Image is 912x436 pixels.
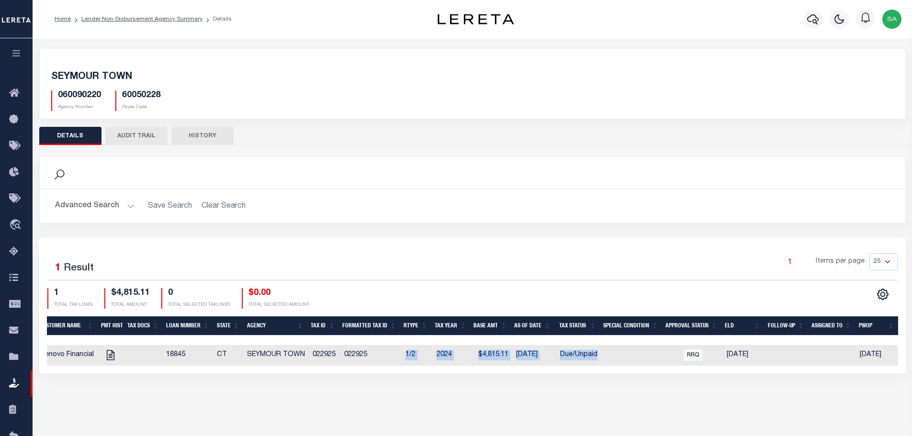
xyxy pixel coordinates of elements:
th: ELD: activate to sort column ascending [721,316,764,336]
a: Home [55,16,71,22]
label: Result [64,261,94,276]
th: Customer Name: activate to sort column ascending [36,316,98,336]
button: AUDIT TRAIL [105,127,168,145]
th: Special Condition: activate to sort column ascending [599,316,662,336]
th: Loan Number: activate to sort column ascending [162,316,213,336]
span: Items per page [816,257,865,267]
span: 1 [55,263,61,273]
button: HISTORY [171,127,234,145]
p: TOTAL SELECTED AMOUNT [248,302,309,309]
p: Payee Code [122,104,160,111]
td: 2024 [433,345,472,366]
th: PWOP: activate to sort column ascending [855,316,898,336]
p: TOTAL SELECTED TAXLINES [168,302,230,309]
th: As Of Date: activate to sort column ascending [510,316,554,336]
img: logo-dark.svg [438,14,514,24]
p: TOTAL AMOUNT [111,302,150,309]
button: DETAILS [39,127,101,145]
a: Lender Non-Disbursement Agency Summary [81,16,203,22]
span: SEYMOUR TOWN [51,72,132,82]
img: svg+xml;base64,PHN2ZyB4bWxucz0iaHR0cDovL3d3dy53My5vcmcvMjAwMC9zdmciIHBvaW50ZXItZXZlbnRzPSJub25lIi... [882,10,901,29]
th: Follow-Up: activate to sort column ascending [764,316,808,336]
th: Tax Year: activate to sort column ascending [431,316,470,336]
td: 022925 [309,345,340,366]
th: Tax Status: activate to sort column ascending [554,316,599,336]
th: Tax Id: activate to sort column ascending [307,316,338,336]
li: Details [203,15,232,23]
td: [DATE] [723,345,765,366]
h5: 60050228 [122,90,160,101]
span: Due/Unpaid [560,351,597,358]
th: State: activate to sort column ascending [213,316,243,336]
h4: $4,815.11 [111,288,150,299]
th: Formatted Tax Id: activate to sort column ascending [338,316,400,336]
td: $4,815.11 [472,345,512,366]
h4: $0.00 [248,288,309,299]
th: Assigned To: activate to sort column ascending [808,316,855,336]
i: travel_explore [9,219,24,232]
th: Base Amt: activate to sort column ascending [470,316,510,336]
h5: 060090220 [58,90,101,101]
span: RRQ [684,349,703,361]
p: Agency Number [58,104,101,111]
td: CT [213,345,243,366]
h4: 1 [54,288,93,299]
td: 1/2 [402,345,433,366]
td: 18845 [162,345,213,366]
td: 022925 [340,345,402,366]
th: RType: activate to sort column ascending [400,316,431,336]
td: [DATE] [856,345,898,366]
th: Pmt Hist [97,316,123,336]
td: [DATE] [512,345,556,366]
td: SEYMOUR TOWN [243,345,309,366]
th: Tax Docs: activate to sort column ascending [123,316,162,336]
button: Advanced Search [55,197,135,215]
p: TOTAL TAX LINES [54,302,93,309]
a: 1 [785,257,795,267]
td: Renovo Financial [36,345,98,366]
th: Agency: activate to sort column ascending [243,316,307,336]
h4: 0 [168,288,230,299]
th: Approval Status: activate to sort column ascending [662,316,721,336]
